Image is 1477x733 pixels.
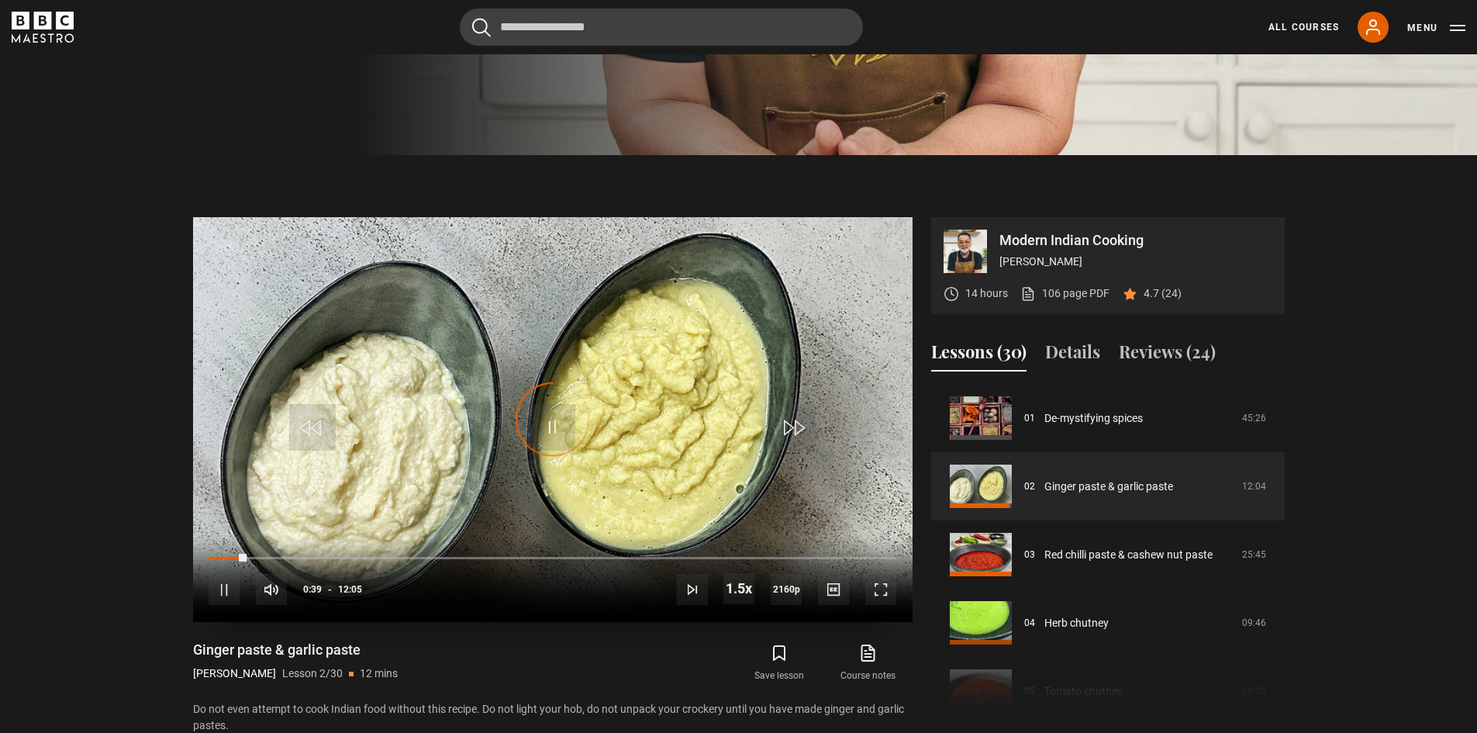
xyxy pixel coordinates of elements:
a: Ginger paste & garlic paste [1044,479,1173,495]
a: All Courses [1268,20,1339,34]
button: Lessons (30) [931,339,1027,372]
div: Current quality: 2160p [771,574,802,605]
video-js: Video Player [193,217,913,622]
span: 0:39 [303,576,322,603]
a: De-mystifying spices [1044,410,1143,427]
button: Captions [818,574,849,605]
p: 14 hours [965,285,1008,302]
button: Fullscreen [865,574,896,605]
div: Progress Bar [209,557,896,560]
button: Reviews (24) [1119,339,1216,372]
button: Playback Rate [723,573,754,604]
a: 106 page PDF [1020,285,1109,302]
p: Lesson 2/30 [282,666,343,682]
button: Details [1045,339,1100,372]
p: Modern Indian Cooking [999,233,1272,247]
span: 2160p [771,574,802,605]
button: Toggle navigation [1407,20,1465,36]
a: Herb chutney [1044,615,1109,631]
svg: BBC Maestro [12,12,74,43]
button: Submit the search query [472,18,491,37]
button: Save lesson [735,641,823,686]
button: Mute [256,574,287,605]
input: Search [460,9,863,46]
h1: Ginger paste & garlic paste [193,641,398,659]
a: Red chilli paste & cashew nut paste [1044,547,1213,563]
button: Next Lesson [677,574,708,605]
span: - [328,584,332,595]
button: Pause [209,574,240,605]
p: 12 mins [360,666,398,682]
p: 4.7 (24) [1144,285,1182,302]
p: [PERSON_NAME] [999,254,1272,270]
a: Course notes [823,641,912,686]
span: 12:05 [338,576,362,603]
p: [PERSON_NAME] [193,666,276,682]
